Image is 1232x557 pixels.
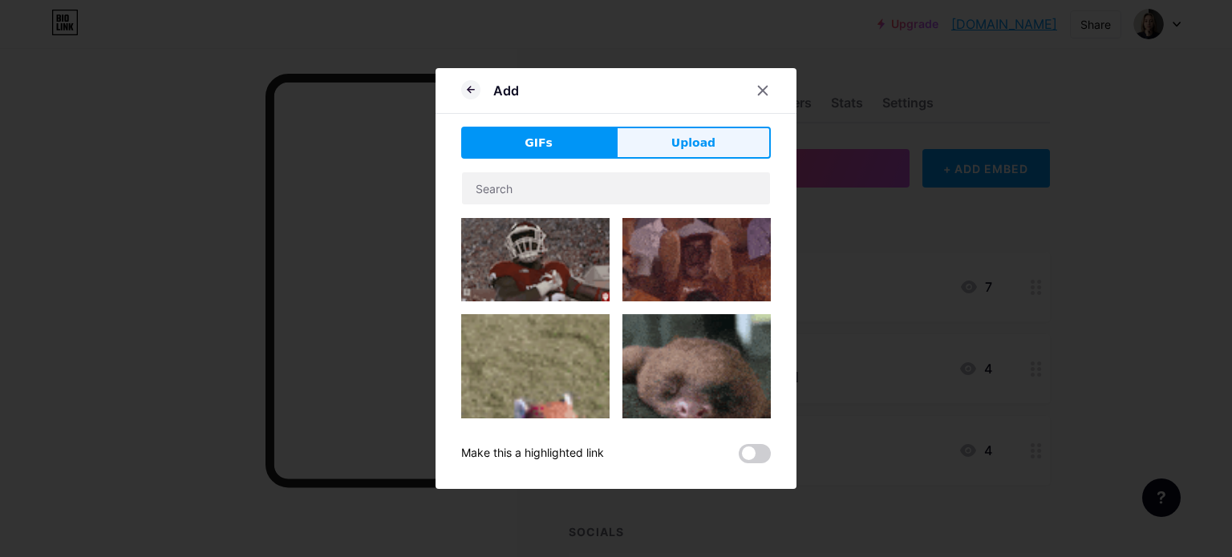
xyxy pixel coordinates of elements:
[525,135,553,151] span: GIFs
[616,127,771,159] button: Upload
[493,81,519,100] div: Add
[622,218,771,301] img: Gihpy
[462,172,770,204] input: Search
[622,314,771,462] img: Gihpy
[671,135,715,151] span: Upload
[461,444,604,463] div: Make this a highlighted link
[461,127,616,159] button: GIFs
[461,218,610,301] img: Gihpy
